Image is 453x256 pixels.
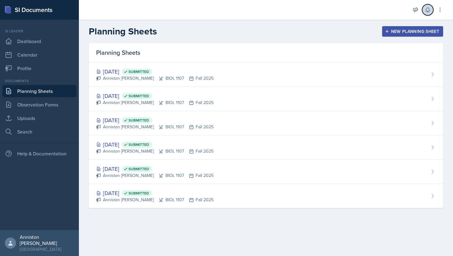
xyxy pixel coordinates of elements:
a: Observation Forms [2,98,76,111]
div: Planning Sheets [89,43,443,62]
div: [GEOGRAPHIC_DATA] [20,246,74,252]
span: Submitted [129,191,149,196]
div: Help & Documentation [2,147,76,160]
div: Anniston [PERSON_NAME] BIOL 1107 Fall 2025 [96,124,214,130]
a: Dashboard [2,35,76,47]
div: [DATE] [96,67,214,76]
span: Submitted [129,142,149,147]
a: [DATE] Submitted Anniston [PERSON_NAME]BIOL 1107Fall 2025 [89,184,443,208]
a: Planning Sheets [2,85,76,97]
span: Submitted [129,166,149,171]
div: [DATE] [96,92,214,100]
div: [DATE] [96,140,214,149]
div: [DATE] [96,165,214,173]
div: New Planning Sheet [386,29,439,34]
div: Si leader [2,28,76,34]
div: Anniston [PERSON_NAME] BIOL 1107 Fall 2025 [96,172,214,179]
div: Anniston [PERSON_NAME] [20,234,74,246]
div: Anniston [PERSON_NAME] BIOL 1107 Fall 2025 [96,148,214,154]
a: Uploads [2,112,76,124]
div: Documents [2,78,76,84]
div: [DATE] [96,116,214,124]
a: Profile [2,62,76,74]
div: Anniston [PERSON_NAME] BIOL 1107 Fall 2025 [96,99,214,106]
a: Search [2,126,76,138]
span: Submitted [129,118,149,123]
div: [DATE] [96,189,214,197]
h2: Planning Sheets [89,26,157,37]
a: [DATE] Submitted Anniston [PERSON_NAME]BIOL 1107Fall 2025 [89,111,443,135]
button: New Planning Sheet [382,26,443,37]
a: Calendar [2,49,76,61]
a: [DATE] Submitted Anniston [PERSON_NAME]BIOL 1107Fall 2025 [89,135,443,160]
a: [DATE] Submitted Anniston [PERSON_NAME]BIOL 1107Fall 2025 [89,62,443,87]
span: Submitted [129,94,149,98]
a: [DATE] Submitted Anniston [PERSON_NAME]BIOL 1107Fall 2025 [89,87,443,111]
div: Anniston [PERSON_NAME] BIOL 1107 Fall 2025 [96,197,214,203]
span: Submitted [129,69,149,74]
a: [DATE] Submitted Anniston [PERSON_NAME]BIOL 1107Fall 2025 [89,160,443,184]
div: Anniston [PERSON_NAME] BIOL 1107 Fall 2025 [96,75,214,82]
